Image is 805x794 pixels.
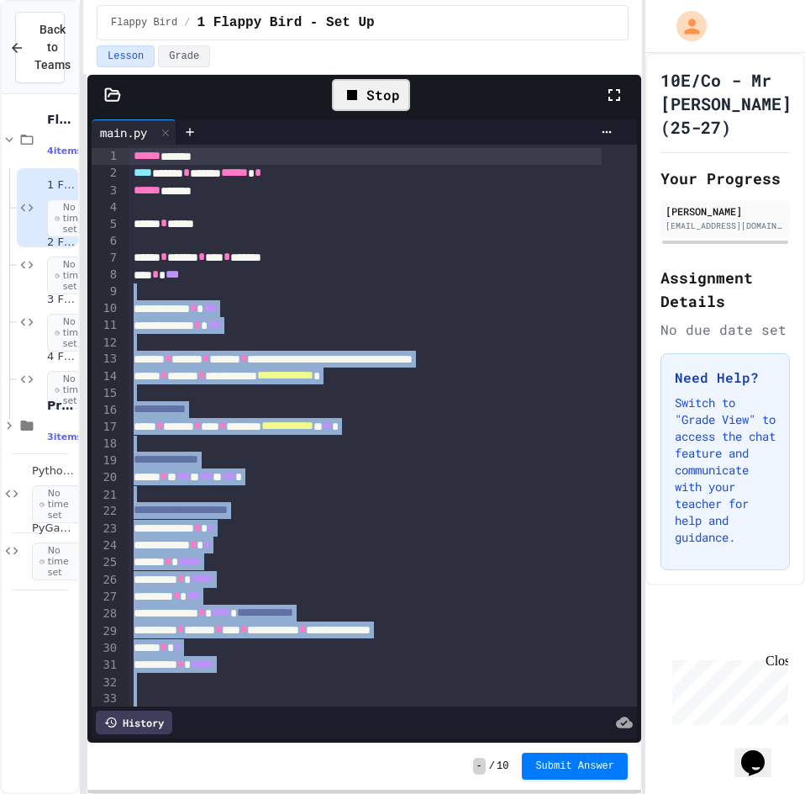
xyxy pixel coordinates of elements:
[92,487,119,504] div: 21
[47,371,97,410] span: No time set
[660,68,792,139] h1: 10E/Co - Mr [PERSON_NAME] (25-27)
[92,675,119,691] div: 32
[96,711,172,734] div: History
[92,233,119,250] div: 6
[92,267,119,283] div: 8
[522,753,628,780] button: Submit Answer
[489,760,495,773] span: /
[92,572,119,589] div: 26
[660,320,790,340] div: No due date set
[92,657,119,674] div: 31
[734,727,788,777] iframe: chat widget
[47,293,75,307] span: 3 Flappy Bird - Classes and Groups
[32,543,82,581] span: No time set
[47,236,75,250] span: 2 Flappy Bird - Sprites
[197,13,374,33] span: 1 Flappy Bird - Set Up
[675,394,776,546] p: Switch to "Grade View" to access the chat feature and communicate with your teacher for help and ...
[47,257,97,295] span: No time set
[15,12,65,83] button: Back to Teams
[666,220,785,232] div: [EMAIL_ADDRESS][DOMAIN_NAME]
[47,314,97,352] span: No time set
[92,640,119,657] div: 30
[92,419,119,436] div: 17
[158,45,210,67] button: Grade
[92,503,119,520] div: 22
[92,691,119,707] div: 33
[92,119,176,145] div: main.py
[47,146,82,156] span: 4 items
[47,350,75,364] span: 4 Flappy Bird - Final Additions
[92,148,119,165] div: 1
[92,165,119,182] div: 2
[7,7,116,107] div: Chat with us now!Close
[92,283,119,300] div: 9
[32,521,75,536] span: PyGame Sandpit - play with PyGame
[92,589,119,606] div: 27
[92,250,119,267] div: 7
[675,368,776,388] h3: Need Help?
[92,606,119,622] div: 28
[535,760,614,773] span: Submit Answer
[92,335,119,352] div: 12
[92,216,119,233] div: 5
[47,112,75,127] span: Flappy Bird
[92,402,119,419] div: 16
[32,464,75,479] span: Python Sandpit - a coding playground
[92,469,119,486] div: 20
[97,45,155,67] button: Lesson
[92,385,119,402] div: 15
[92,537,119,554] div: 24
[497,760,508,773] span: 10
[92,554,119,571] div: 25
[659,7,711,45] div: My Account
[92,317,119,334] div: 11
[47,178,75,193] span: 1 Flappy Bird - Set Up
[92,199,119,216] div: 4
[473,758,486,775] span: -
[111,16,177,29] span: Flappy Bird
[92,453,119,469] div: 19
[92,183,119,199] div: 3
[660,266,790,313] h2: Assignment Details
[666,654,788,725] iframe: chat widget
[184,16,190,29] span: /
[34,21,71,74] span: Back to Teams
[92,623,119,640] div: 29
[92,300,119,317] div: 10
[660,167,790,190] h2: Your Progress
[92,124,155,141] div: main.py
[47,398,75,413] span: Projects
[47,431,82,442] span: 3 items
[666,204,785,219] div: [PERSON_NAME]
[92,436,119,453] div: 18
[332,79,410,111] div: Stop
[92,521,119,537] div: 23
[92,351,119,368] div: 13
[92,368,119,385] div: 14
[47,199,97,238] span: No time set
[32,485,82,524] span: No time set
